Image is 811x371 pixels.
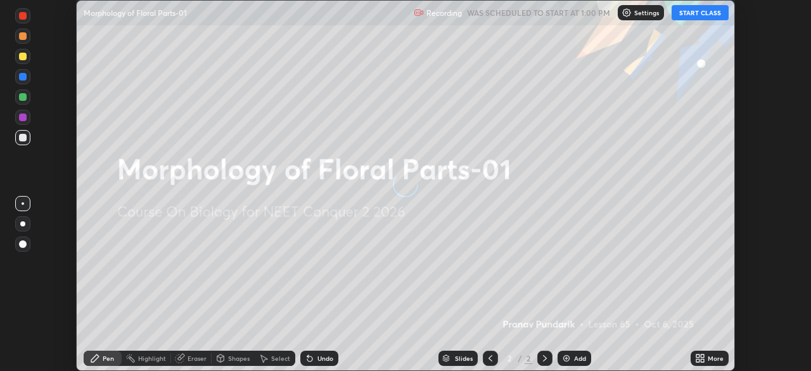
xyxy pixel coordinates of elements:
h5: WAS SCHEDULED TO START AT 1:00 PM [467,7,610,18]
div: Select [271,355,290,361]
p: Recording [426,8,462,18]
div: More [708,355,724,361]
div: Highlight [138,355,166,361]
div: Pen [103,355,114,361]
div: Slides [455,355,473,361]
img: class-settings-icons [622,8,632,18]
div: 2 [503,355,516,362]
div: Shapes [228,355,250,361]
div: Undo [317,355,333,361]
p: Settings [634,10,659,16]
button: START CLASS [672,5,729,20]
img: add-slide-button [561,353,572,363]
p: Morphology of Floral Parts-01 [84,8,187,18]
div: / [518,355,522,362]
div: Add [574,355,586,361]
img: recording.375f2c34.svg [414,8,424,18]
div: 2 [525,353,532,364]
div: Eraser [188,355,207,361]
